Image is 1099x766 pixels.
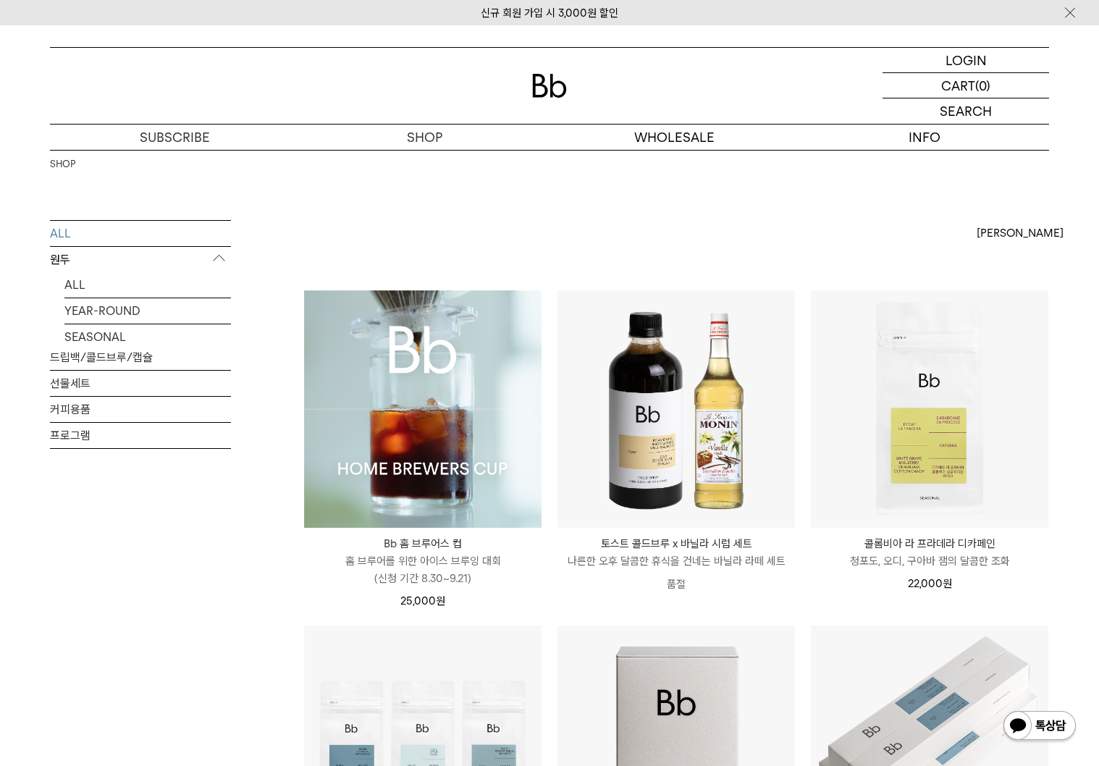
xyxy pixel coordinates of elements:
[50,221,231,246] a: ALL
[940,98,992,124] p: SEARCH
[799,125,1049,150] p: INFO
[943,577,952,590] span: 원
[883,48,1049,73] a: LOGIN
[977,224,1064,242] span: [PERSON_NAME]
[557,570,795,599] p: 품절
[64,272,231,298] a: ALL
[557,535,795,570] a: 토스트 콜드브루 x 바닐라 시럽 세트 나른한 오후 달콤한 휴식을 건네는 바닐라 라떼 세트
[941,73,975,98] p: CART
[304,535,542,552] p: Bb 홈 브루어스 컵
[400,594,445,607] span: 25,000
[64,324,231,350] a: SEASONAL
[64,298,231,324] a: YEAR-ROUND
[304,290,542,528] img: Bb 홈 브루어스 컵
[50,157,75,172] a: SHOP
[975,73,990,98] p: (0)
[50,345,231,370] a: 드립백/콜드브루/캡슐
[557,535,795,552] p: 토스트 콜드브루 x 바닐라 시럽 세트
[946,48,987,72] p: LOGIN
[811,535,1048,570] a: 콜롬비아 라 프라데라 디카페인 청포도, 오디, 구아바 잼의 달콤한 조화
[481,7,618,20] a: 신규 회원 가입 시 3,000원 할인
[811,535,1048,552] p: 콜롬비아 라 프라데라 디카페인
[549,125,799,150] p: WHOLESALE
[50,247,231,273] p: 원두
[532,74,567,98] img: 로고
[304,535,542,587] a: Bb 홈 브루어스 컵 홈 브루어를 위한 아이스 브루잉 대회(신청 기간 8.30~9.21)
[908,577,952,590] span: 22,000
[304,552,542,587] p: 홈 브루어를 위한 아이스 브루잉 대회 (신청 기간 8.30~9.21)
[557,552,795,570] p: 나른한 오후 달콤한 휴식을 건네는 바닐라 라떼 세트
[50,125,300,150] a: SUBSCRIBE
[436,594,445,607] span: 원
[811,290,1048,528] img: 콜롬비아 라 프라데라 디카페인
[557,290,795,528] img: 토스트 콜드브루 x 바닐라 시럽 세트
[50,423,231,448] a: 프로그램
[1002,710,1077,744] img: 카카오톡 채널 1:1 채팅 버튼
[50,397,231,422] a: 커피용품
[50,371,231,396] a: 선물세트
[300,125,549,150] a: SHOP
[883,73,1049,98] a: CART (0)
[811,552,1048,570] p: 청포도, 오디, 구아바 잼의 달콤한 조화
